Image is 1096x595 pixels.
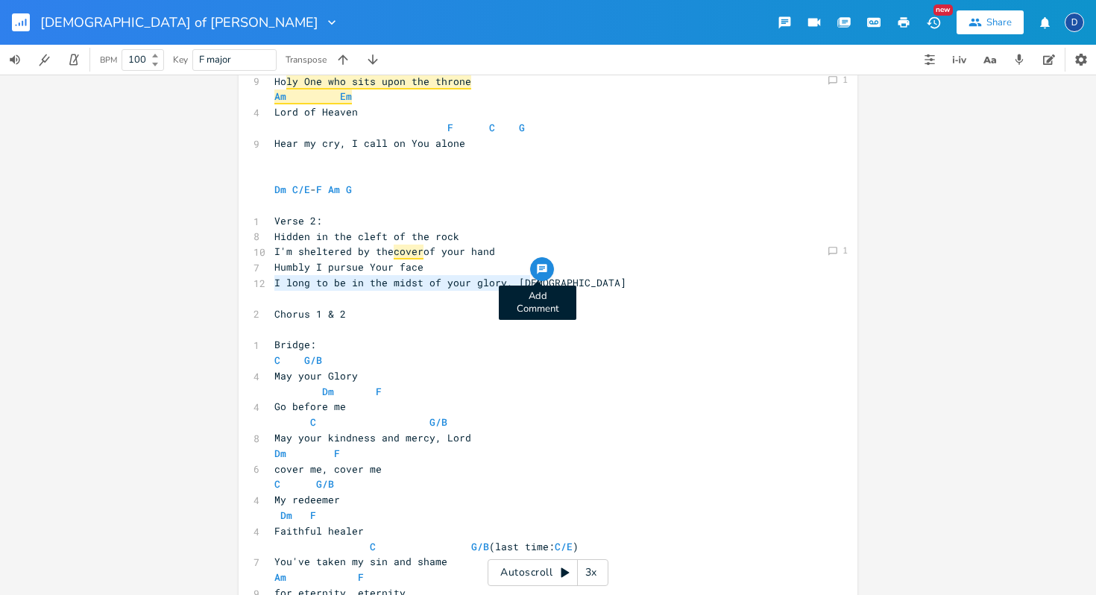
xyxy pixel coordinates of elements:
span: C [489,121,495,134]
span: Hidden in the cleft of the rock [274,230,459,243]
span: Faithful healer [274,524,364,538]
span: Am [328,183,340,196]
span: May your Glory [274,369,358,382]
span: Dm [322,385,334,398]
span: F [447,121,453,134]
div: Share [986,16,1012,29]
span: G/B [471,540,489,553]
span: Am [274,89,286,104]
button: Add Comment [530,257,554,281]
span: I'm sheltered by the of your hand [274,245,495,258]
span: Dm [274,447,286,460]
span: C/E [555,540,573,553]
span: G/B [304,353,322,367]
span: I long to be in the midst of your glory, [DEMOGRAPHIC_DATA] [274,276,626,289]
span: C [274,477,280,491]
span: You've taken my sin and shame [274,555,447,568]
div: New [933,4,953,16]
span: Am [274,570,286,584]
span: C [370,540,376,553]
button: D [1065,5,1084,40]
span: F [334,447,340,460]
span: Lord of Heaven [274,105,358,119]
div: BPM [100,56,117,64]
span: Dm [280,509,292,522]
span: My redeemer [274,493,340,506]
span: F major [199,53,231,66]
span: Hear my cry, I call on You alone [274,136,465,150]
button: New [919,9,948,36]
span: G [519,121,525,134]
span: Humbly I pursue Your face [274,260,423,274]
span: F [376,385,382,398]
span: Chorus 1 & 2 [274,307,346,321]
span: Go before me [274,400,346,413]
span: G [346,183,352,196]
span: ly One who sits upon the throne [286,75,471,89]
span: C [310,415,316,429]
button: Share [957,10,1024,34]
span: Dm [274,183,286,196]
div: Autoscroll [488,559,608,586]
span: G/B [429,415,447,429]
span: cover me, cover me [274,462,382,476]
div: 1 [843,75,848,84]
span: (last time: ) [274,540,579,553]
div: Key [173,55,188,64]
span: [DEMOGRAPHIC_DATA] of [PERSON_NAME] [40,16,318,29]
div: 1 [843,246,848,255]
span: - [274,183,352,196]
span: F [358,570,364,584]
span: G/B [316,477,334,491]
span: Bridge: [274,338,316,351]
span: Verse 2: [274,214,322,227]
span: C/E [292,183,310,196]
span: F [316,183,322,196]
div: Transpose [286,55,327,64]
div: 3x [578,559,605,586]
div: David Jones [1065,13,1084,32]
span: Em [340,89,352,104]
span: cover [394,245,423,259]
span: May your kindness and mercy, Lord [274,431,471,444]
span: F [310,509,316,522]
span: Ho [274,75,471,88]
span: C [274,353,280,367]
